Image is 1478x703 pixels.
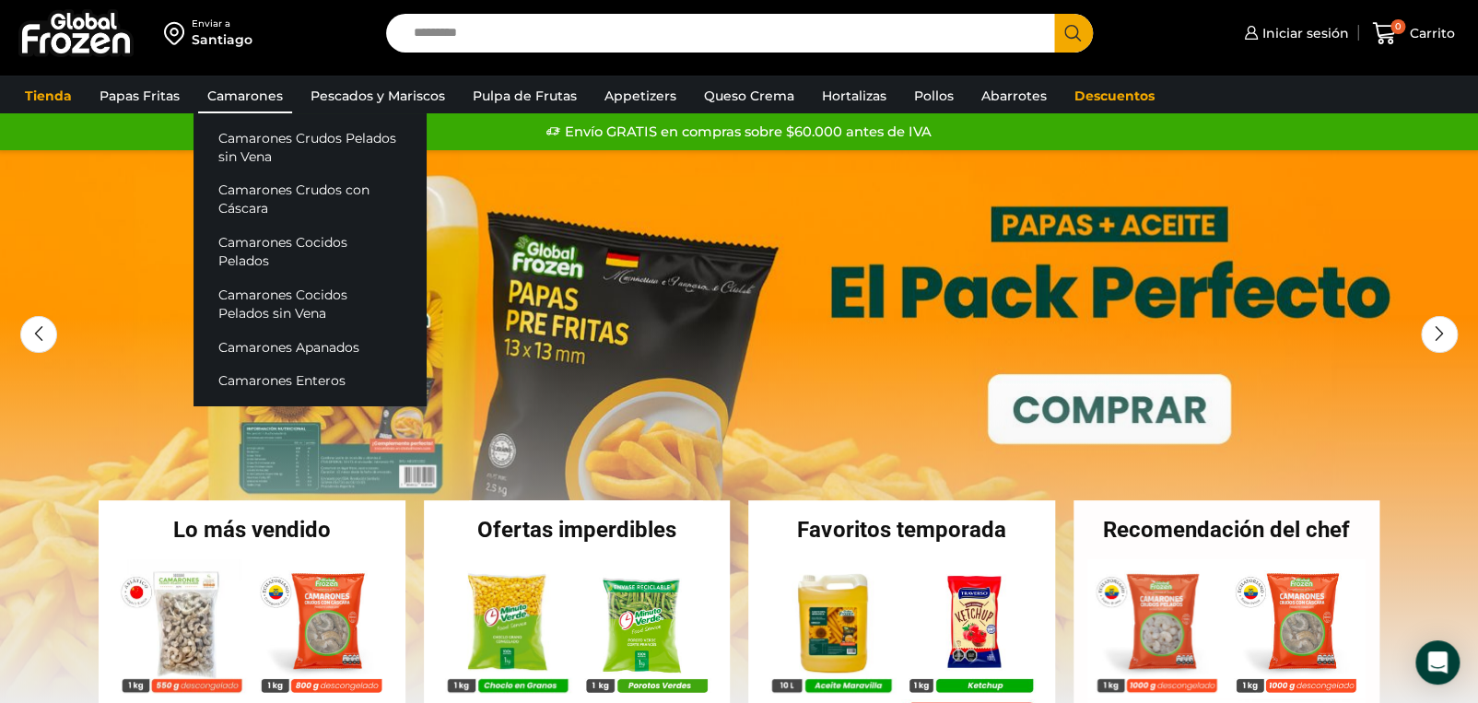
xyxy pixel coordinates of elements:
h2: Ofertas imperdibles [424,519,731,541]
a: Hortalizas [813,78,896,113]
a: Camarones Cocidos Pelados sin Vena [194,277,426,330]
div: Previous slide [20,316,57,353]
span: Carrito [1405,24,1455,42]
a: Papas Fritas [90,78,189,113]
a: 0 Carrito [1367,12,1460,55]
span: 0 [1390,19,1405,34]
a: Camarones Enteros [194,364,426,398]
span: Iniciar sesión [1258,24,1349,42]
a: Camarones Crudos con Cáscara [194,173,426,226]
button: Search button [1054,14,1093,53]
div: Open Intercom Messenger [1415,640,1460,685]
a: Camarones Crudos Pelados sin Vena [194,121,426,173]
a: Pulpa de Frutas [463,78,586,113]
a: Appetizers [595,78,686,113]
div: Enviar a [192,18,252,30]
a: Iniciar sesión [1239,15,1349,52]
div: Santiago [192,30,252,49]
a: Abarrotes [972,78,1056,113]
a: Tienda [16,78,81,113]
h2: Lo más vendido [99,519,405,541]
a: Camarones [198,78,292,113]
a: Camarones Cocidos Pelados [194,226,426,278]
h2: Recomendación del chef [1073,519,1380,541]
img: address-field-icon.svg [164,18,192,49]
a: Descuentos [1065,78,1164,113]
a: Queso Crema [695,78,804,113]
div: Next slide [1421,316,1458,353]
a: Pescados y Mariscos [301,78,454,113]
h2: Favoritos temporada [748,519,1055,541]
a: Camarones Apanados [194,330,426,364]
a: Pollos [905,78,963,113]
